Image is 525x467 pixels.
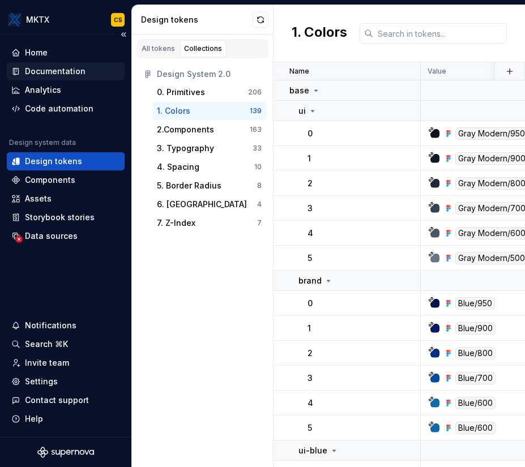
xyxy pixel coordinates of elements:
[25,339,68,350] div: Search ⌘K
[308,228,313,239] p: 4
[157,105,190,117] div: 1. Colors
[2,7,129,32] button: MKTXCS
[289,85,309,96] p: base
[308,252,312,264] p: 5
[308,397,313,409] p: 4
[292,23,347,44] h2: 1. Colors
[152,139,266,157] button: 3. Typography33
[298,105,306,117] p: ui
[157,124,214,135] div: 2.Components
[455,347,496,359] div: Blue/800
[455,397,496,409] div: Blue/600
[25,193,52,204] div: Assets
[308,298,313,309] p: 0
[7,44,125,62] a: Home
[8,13,22,27] img: 6599c211-2218-4379-aa47-474b768e6477.png
[25,84,61,96] div: Analytics
[298,275,322,286] p: brand
[308,372,313,384] p: 3
[308,323,311,334] p: 1
[373,23,507,44] input: Search in tokens...
[308,178,313,189] p: 2
[152,83,266,101] button: 0. Primitives206
[157,68,262,80] div: Design System 2.0
[7,190,125,208] a: Assets
[257,218,262,228] div: 7
[7,227,125,245] a: Data sources
[7,62,125,80] a: Documentation
[152,214,266,232] button: 7. Z-Index7
[25,103,93,114] div: Code automation
[25,320,76,331] div: Notifications
[152,158,266,176] button: 4. Spacing10
[253,144,262,153] div: 33
[455,372,496,384] div: Blue/700
[152,177,266,195] button: 5. Border Radius8
[257,181,262,190] div: 8
[250,125,262,134] div: 163
[152,102,266,120] button: 1. Colors139
[157,199,247,210] div: 6. [GEOGRAPHIC_DATA]
[289,67,309,76] p: Name
[7,372,125,391] a: Settings
[257,200,262,209] div: 4
[308,203,313,214] p: 3
[7,410,125,428] button: Help
[7,391,125,409] button: Contact support
[308,128,313,139] p: 0
[308,422,312,434] p: 5
[7,335,125,353] button: Search ⌘K
[7,81,125,99] a: Analytics
[7,100,125,118] a: Code automation
[37,447,94,458] svg: Supernova Logo
[428,67,446,76] p: Value
[26,14,49,25] div: MKTX
[250,106,262,115] div: 139
[455,322,496,335] div: Blue/900
[308,153,311,164] p: 1
[152,195,266,213] button: 6. [GEOGRAPHIC_DATA]4
[157,217,195,229] div: 7. Z-Index
[7,208,125,226] a: Storybook stories
[157,161,199,173] div: 4. Spacing
[254,162,262,172] div: 10
[25,47,48,58] div: Home
[157,143,214,154] div: 3. Typography
[25,156,82,167] div: Design tokens
[7,171,125,189] a: Components
[248,88,262,97] div: 206
[157,87,205,98] div: 0. Primitives
[298,445,327,456] p: ui-blue
[25,376,58,387] div: Settings
[7,316,125,335] button: Notifications
[455,297,495,310] div: Blue/950
[114,15,122,24] div: CS
[25,230,78,242] div: Data sources
[308,348,313,359] p: 2
[157,180,221,191] div: 5. Border Radius
[25,395,89,406] div: Contact support
[7,354,125,372] a: Invite team
[25,357,69,369] div: Invite team
[9,138,76,147] div: Design system data
[116,27,131,42] button: Collapse sidebar
[7,152,125,170] a: Design tokens
[141,14,253,25] div: Design tokens
[25,212,95,223] div: Storybook stories
[184,44,222,53] div: Collections
[25,174,75,186] div: Components
[455,422,496,434] div: Blue/600
[142,44,175,53] div: All tokens
[25,66,86,77] div: Documentation
[152,121,266,139] button: 2.Components163
[25,413,43,425] div: Help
